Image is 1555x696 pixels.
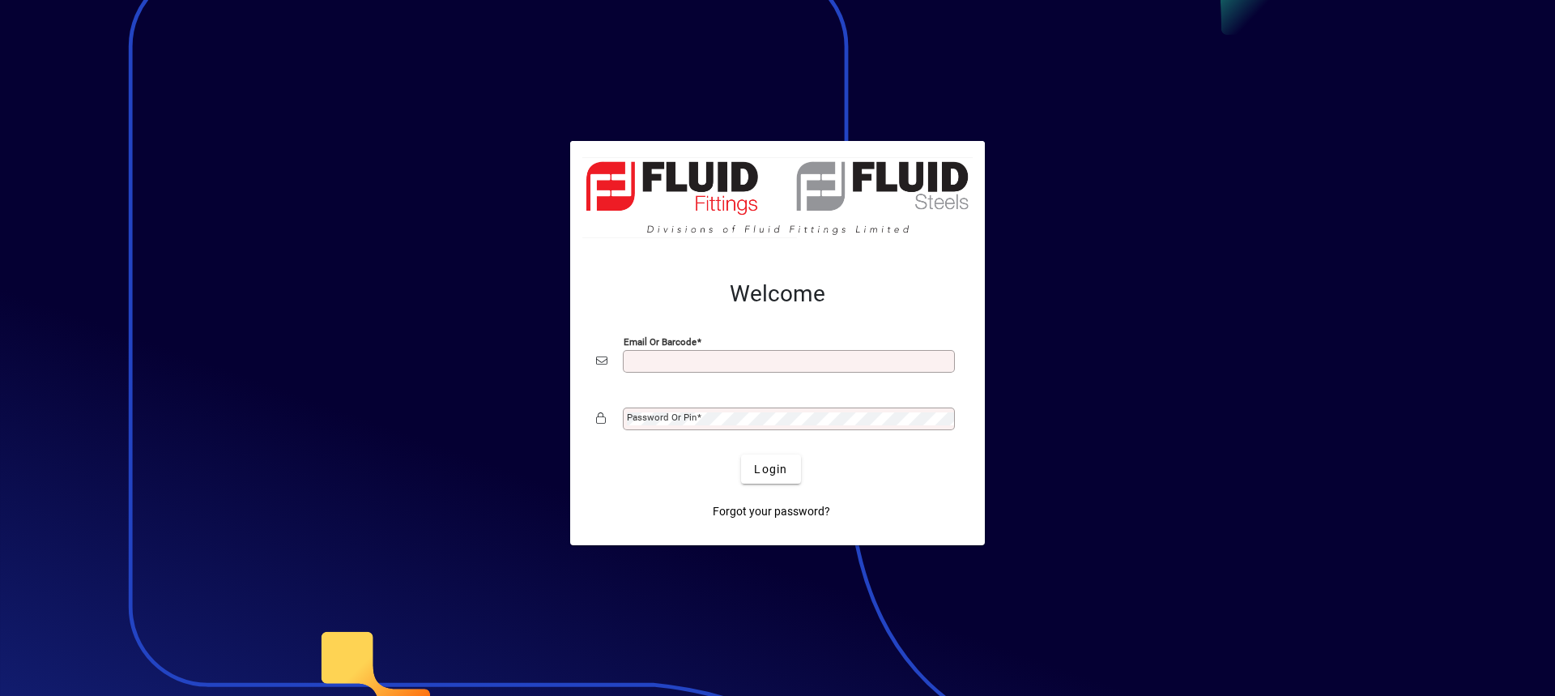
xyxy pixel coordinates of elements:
[596,280,959,308] h2: Welcome
[713,503,830,520] span: Forgot your password?
[624,336,697,348] mat-label: Email or Barcode
[754,461,787,478] span: Login
[627,412,697,423] mat-label: Password or Pin
[706,497,837,526] a: Forgot your password?
[741,455,800,484] button: Login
